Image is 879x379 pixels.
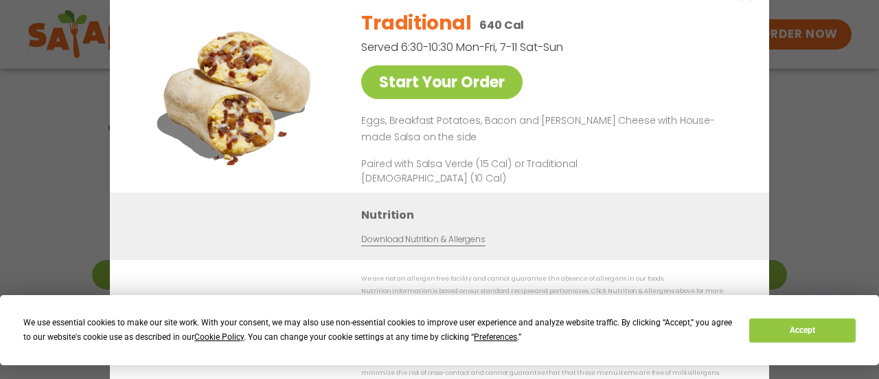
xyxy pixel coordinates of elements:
p: We are not an allergen free facility and cannot guarantee the absence of allergens in our foods. [361,274,742,284]
p: Paired with Salsa Verde (15 Cal) or Traditional [DEMOGRAPHIC_DATA] (10 Cal) [361,156,615,185]
p: 640 Cal [479,17,524,34]
button: Accept [749,318,855,343]
a: Download Nutrition & Allergens [361,232,485,246]
p: Served 6:30-10:30 Mon-Fri, 7-11 Sat-Sun [361,39,670,56]
div: We use essential cookies to make our site work. With your consent, we may also use non-essential ... [23,316,733,345]
p: Nutrition information is based on our standard recipes and portion sizes. Click Nutrition & Aller... [361,286,742,307]
span: Cookie Policy [194,332,244,342]
p: While our menu includes foods that are made without dairy, our restaurants are not dairy free. We... [361,358,742,379]
span: Preferences [474,332,517,342]
p: Eggs, Breakfast Potatoes, Bacon and [PERSON_NAME] Cheese with House-made Salsa on the side [361,113,736,146]
h2: Traditional [361,9,471,38]
h3: Nutrition [361,206,749,223]
a: Start Your Order [361,65,523,99]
